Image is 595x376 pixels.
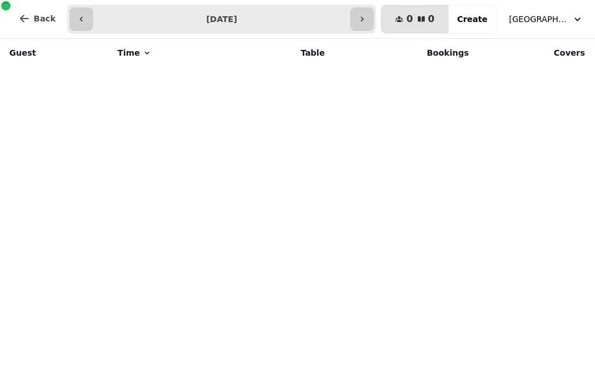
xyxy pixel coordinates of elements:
[428,15,435,24] span: 0
[406,15,413,24] span: 0
[234,39,332,67] th: Table
[476,39,592,67] th: Covers
[448,5,497,33] button: Create
[509,13,567,25] span: [GEOGRAPHIC_DATA]
[332,39,476,67] th: Bookings
[9,5,65,32] button: Back
[34,15,56,23] span: Back
[502,9,590,30] button: [GEOGRAPHIC_DATA]
[117,47,139,59] span: Time
[117,47,151,59] button: Time
[381,5,448,33] button: 00
[457,15,488,23] span: Create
